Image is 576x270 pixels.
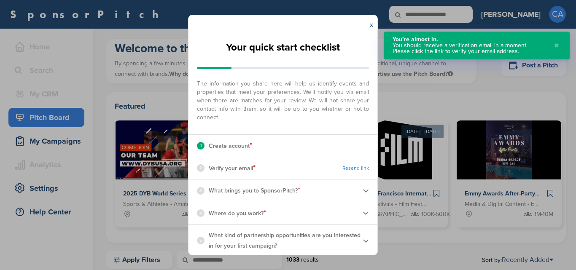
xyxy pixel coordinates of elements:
div: You’re almost in. [393,37,546,43]
div: 2 [197,164,205,172]
div: 3 [197,187,205,195]
h2: Your quick start checklist [226,38,340,57]
span: The information you share here will help us identify events and properties that meet your prefere... [197,75,369,122]
a: x [370,21,373,29]
img: Checklist arrow 2 [363,187,369,194]
a: Resend link [342,165,369,171]
p: Where do you work? [209,208,266,219]
div: 5 [197,237,205,244]
p: Verify your email [209,163,256,174]
p: Create account [209,140,252,151]
div: 4 [197,209,205,217]
p: What brings you to SponsorPitch? [209,185,300,196]
div: 1 [197,142,205,150]
img: Checklist arrow 2 [363,210,369,216]
button: Close [552,37,561,54]
div: You should receive a verification email in a moment. Please click the link to verify your email a... [393,43,546,54]
p: What kind of partnership opportunities are you interested in for your first campaign? [209,230,363,251]
img: Checklist arrow 2 [363,238,369,244]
